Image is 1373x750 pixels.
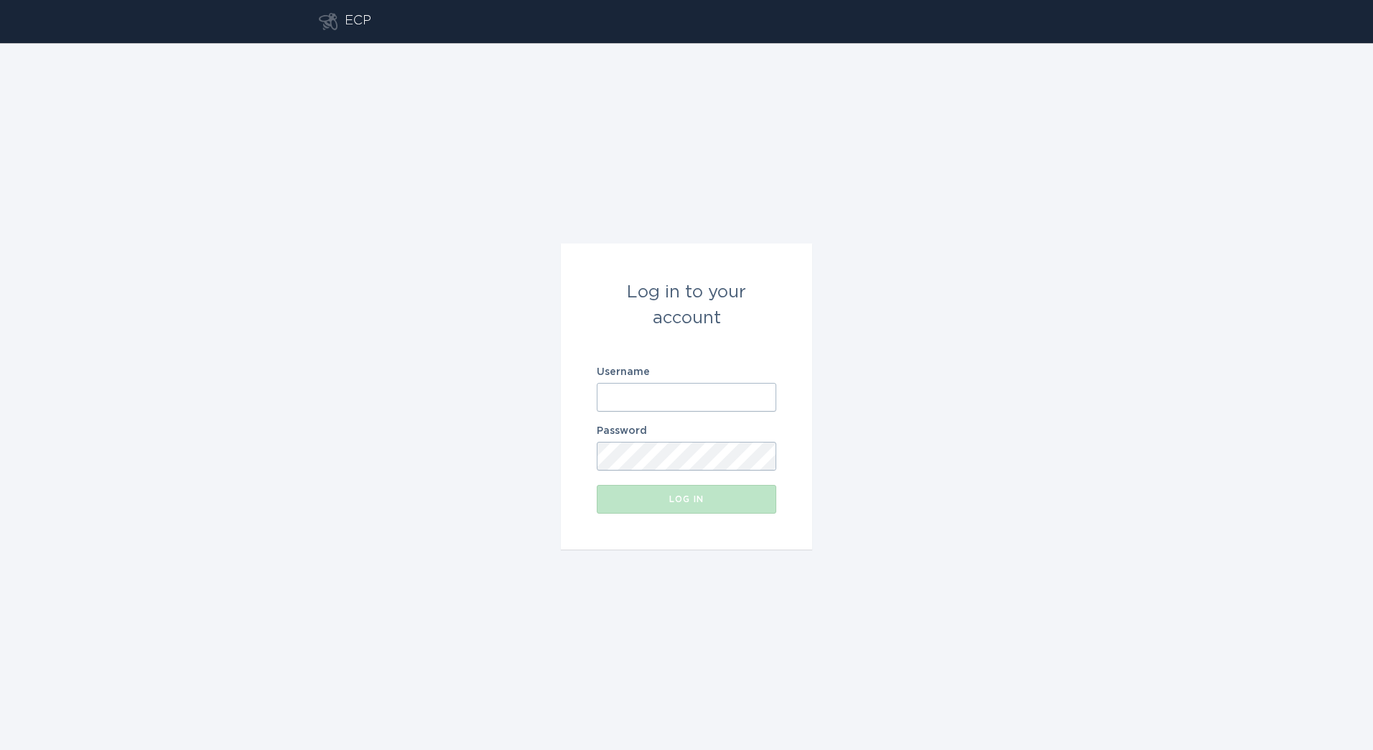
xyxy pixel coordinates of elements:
[597,367,776,377] label: Username
[604,495,769,504] div: Log in
[597,279,776,331] div: Log in to your account
[597,485,776,514] button: Log in
[345,13,371,30] div: ECP
[319,13,338,30] button: Go to dashboard
[597,426,776,436] label: Password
